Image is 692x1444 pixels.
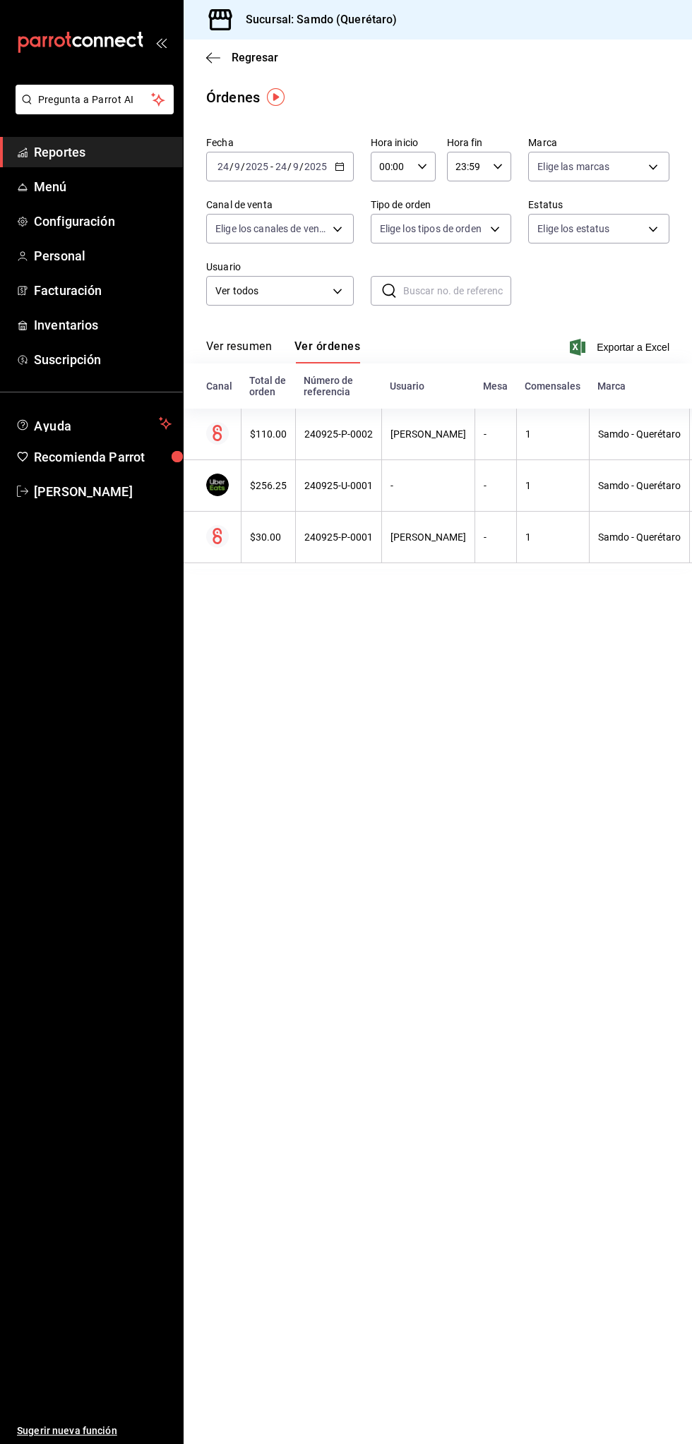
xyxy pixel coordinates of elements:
[525,531,580,543] div: 1
[249,375,287,397] div: Total de orden
[484,428,508,440] div: -
[390,428,466,440] div: [PERSON_NAME]
[232,51,278,64] span: Regresar
[38,92,152,107] span: Pregunta a Parrot AI
[380,222,482,236] span: Elige los tipos de orden
[34,281,172,300] span: Facturación
[206,87,260,108] div: Órdenes
[573,339,669,356] button: Exportar a Excel
[294,339,360,363] button: Ver órdenes
[525,480,580,491] div: 1
[304,531,373,543] div: 240925-P-0001
[34,350,172,369] span: Suscripción
[206,138,354,148] label: Fecha
[525,428,580,440] div: 1
[34,143,172,162] span: Reportes
[537,160,609,174] span: Elige las marcas
[250,428,287,440] div: $110.00
[371,138,436,148] label: Hora inicio
[234,161,241,172] input: --
[34,212,172,231] span: Configuración
[17,1424,172,1438] span: Sugerir nueva función
[206,200,354,210] label: Canal de venta
[34,415,153,432] span: Ayuda
[10,102,174,117] a: Pregunta a Parrot AI
[155,37,167,48] button: open_drawer_menu
[234,11,398,28] h3: Sucursal: Samdo (Querétaro)
[598,531,681,543] div: Samdo - Querétaro
[215,284,328,299] span: Ver todos
[597,380,681,392] div: Marca
[250,480,287,491] div: $256.25
[217,161,229,172] input: --
[206,380,232,392] div: Canal
[34,482,172,501] span: [PERSON_NAME]
[292,161,299,172] input: --
[484,480,508,491] div: -
[304,480,373,491] div: 240925-U-0001
[16,85,174,114] button: Pregunta a Parrot AI
[275,161,287,172] input: --
[206,339,272,363] button: Ver resumen
[484,531,508,543] div: -
[34,447,172,467] span: Recomienda Parrot
[598,480,681,491] div: Samdo - Querétaro
[390,531,466,543] div: [PERSON_NAME]
[403,277,512,305] input: Buscar no. de referencia
[537,222,609,236] span: Elige los estatus
[34,315,172,335] span: Inventarios
[483,380,508,392] div: Mesa
[34,177,172,196] span: Menú
[304,428,373,440] div: 240925-P-0002
[215,222,328,236] span: Elige los canales de venta
[267,88,285,106] img: Tooltip marker
[525,380,580,392] div: Comensales
[390,380,466,392] div: Usuario
[371,200,512,210] label: Tipo de orden
[304,375,373,397] div: Número de referencia
[528,138,669,148] label: Marca
[229,161,234,172] span: /
[447,138,512,148] label: Hora fin
[270,161,273,172] span: -
[528,200,669,210] label: Estatus
[299,161,304,172] span: /
[206,51,278,64] button: Regresar
[206,339,360,363] div: navigation tabs
[598,428,681,440] div: Samdo - Querétaro
[250,531,287,543] div: $30.00
[304,161,328,172] input: ----
[206,262,354,272] label: Usuario
[287,161,292,172] span: /
[245,161,269,172] input: ----
[34,246,172,265] span: Personal
[241,161,245,172] span: /
[390,480,466,491] div: -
